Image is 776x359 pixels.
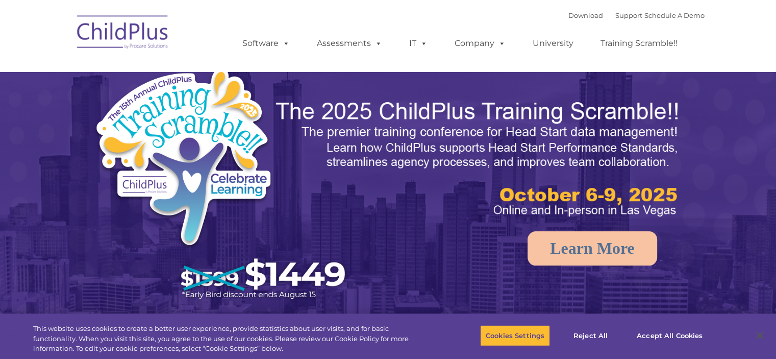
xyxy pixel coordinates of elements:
[399,33,438,54] a: IT
[528,231,657,266] a: Learn More
[522,33,584,54] a: University
[644,11,705,19] a: Schedule A Demo
[559,325,622,346] button: Reject All
[480,325,550,346] button: Cookies Settings
[568,11,603,19] a: Download
[615,11,642,19] a: Support
[72,8,174,59] img: ChildPlus by Procare Solutions
[232,33,300,54] a: Software
[142,109,185,117] span: Phone number
[631,325,708,346] button: Accept All Cookies
[590,33,688,54] a: Training Scramble!!
[748,324,771,347] button: Close
[444,33,516,54] a: Company
[142,67,173,75] span: Last name
[568,11,705,19] font: |
[307,33,392,54] a: Assessments
[33,324,427,354] div: This website uses cookies to create a better user experience, provide statistics about user visit...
